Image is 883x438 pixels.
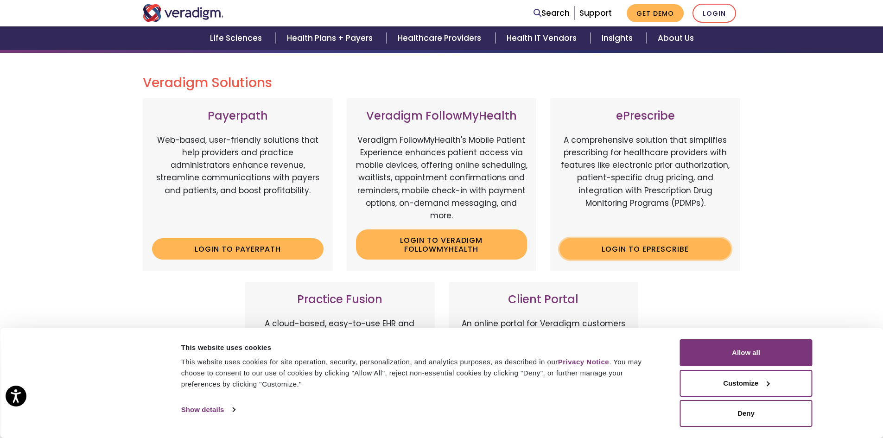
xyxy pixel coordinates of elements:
[387,26,495,50] a: Healthcare Providers
[152,134,324,231] p: Web-based, user-friendly solutions that help providers and practice administrators enhance revenu...
[143,75,741,91] h2: Veradigm Solutions
[143,4,224,22] img: Veradigm logo
[680,370,813,397] button: Customize
[692,4,736,23] a: Login
[458,317,629,393] p: An online portal for Veradigm customers to connect with peers, ask questions, share ideas, and st...
[181,356,659,390] div: This website uses cookies for site operation, security, personalization, and analytics purposes, ...
[181,342,659,353] div: This website uses cookies
[680,339,813,366] button: Allow all
[495,26,591,50] a: Health IT Vendors
[254,317,426,393] p: A cloud-based, easy-to-use EHR and billing services platform tailored for independent practices. ...
[579,7,612,19] a: Support
[356,109,527,123] h3: Veradigm FollowMyHealth
[559,109,731,123] h3: ePrescribe
[254,293,426,306] h3: Practice Fusion
[705,371,872,427] iframe: Drift Chat Widget
[199,26,276,50] a: Life Sciences
[458,293,629,306] h3: Client Portal
[627,4,684,22] a: Get Demo
[680,400,813,427] button: Deny
[276,26,387,50] a: Health Plans + Payers
[559,134,731,231] p: A comprehensive solution that simplifies prescribing for healthcare providers with features like ...
[356,134,527,222] p: Veradigm FollowMyHealth's Mobile Patient Experience enhances patient access via mobile devices, o...
[152,109,324,123] h3: Payerpath
[559,238,731,260] a: Login to ePrescribe
[152,238,324,260] a: Login to Payerpath
[647,26,705,50] a: About Us
[558,358,609,366] a: Privacy Notice
[534,7,570,19] a: Search
[356,229,527,260] a: Login to Veradigm FollowMyHealth
[181,403,235,417] a: Show details
[591,26,647,50] a: Insights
